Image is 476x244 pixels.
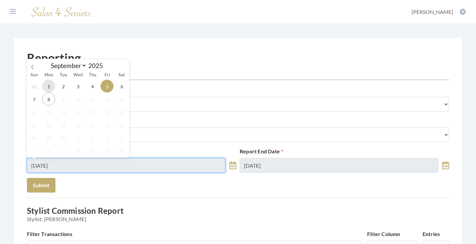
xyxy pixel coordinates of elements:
span: Tue [56,73,71,77]
span: September 4, 2025 [86,80,99,93]
span: October 7, 2025 [57,144,70,157]
span: September 5, 2025 [101,80,114,93]
select: Month [47,61,87,70]
label: Filter Transactions [27,230,72,238]
span: September 21, 2025 [28,119,40,131]
span: September 1, 2025 [42,80,55,93]
button: Submit [27,178,55,193]
span: September 22, 2025 [42,119,55,131]
span: Thu [85,73,100,77]
span: September 8, 2025 [42,93,55,106]
span: September 14, 2025 [28,106,40,119]
span: September 11, 2025 [86,93,99,106]
span: September 18, 2025 [86,106,99,119]
span: October 2, 2025 [86,131,99,144]
span: Sun [27,73,41,77]
a: toggle [442,158,449,173]
span: Sat [115,73,129,77]
span: September 6, 2025 [115,80,128,93]
button: [PERSON_NAME] [410,8,468,16]
h3: Stylist Commission Report [27,206,449,222]
span: September 28, 2025 [28,131,40,144]
span: September 13, 2025 [115,93,128,106]
span: Stylist: [PERSON_NAME] [27,216,449,222]
span: September 15, 2025 [42,106,55,119]
label: Filter Column [367,230,400,238]
h2: Report Options [27,73,449,81]
span: September 26, 2025 [101,119,114,131]
span: September 20, 2025 [115,106,128,119]
span: September 3, 2025 [71,80,84,93]
span: September 7, 2025 [28,93,40,106]
span: October 8, 2025 [71,144,84,157]
span: October 3, 2025 [101,131,114,144]
span: September 25, 2025 [86,119,99,131]
span: September 19, 2025 [101,106,114,119]
span: Mon [41,73,56,77]
span: September 29, 2025 [42,131,55,144]
span: September 2, 2025 [57,80,70,93]
span: September 17, 2025 [71,106,84,119]
h1: Reporting [27,51,81,65]
span: September 12, 2025 [101,93,114,106]
span: Wed [71,73,85,77]
span: Fri [100,73,115,77]
span: October 5, 2025 [28,144,40,157]
span: October 9, 2025 [86,144,99,157]
span: October 10, 2025 [101,144,114,157]
span: September 27, 2025 [115,119,128,131]
span: September 10, 2025 [71,93,84,106]
span: September 9, 2025 [57,93,70,106]
a: toggle [229,158,236,173]
input: Year [87,62,109,69]
span: October 1, 2025 [71,131,84,144]
span: September 30, 2025 [57,131,70,144]
span: August 31, 2025 [28,80,40,93]
label: Report End Date [240,147,283,155]
img: Salon 4 Seniors [28,4,94,20]
span: October 4, 2025 [115,131,128,144]
span: [PERSON_NAME] [412,9,453,15]
span: September 24, 2025 [71,119,84,131]
input: Select Date [240,158,438,173]
span: September 23, 2025 [57,119,70,131]
span: September 16, 2025 [57,106,70,119]
label: Entries [423,230,440,238]
span: October 11, 2025 [115,144,128,157]
input: Select Date [27,158,225,173]
span: October 6, 2025 [42,144,55,157]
